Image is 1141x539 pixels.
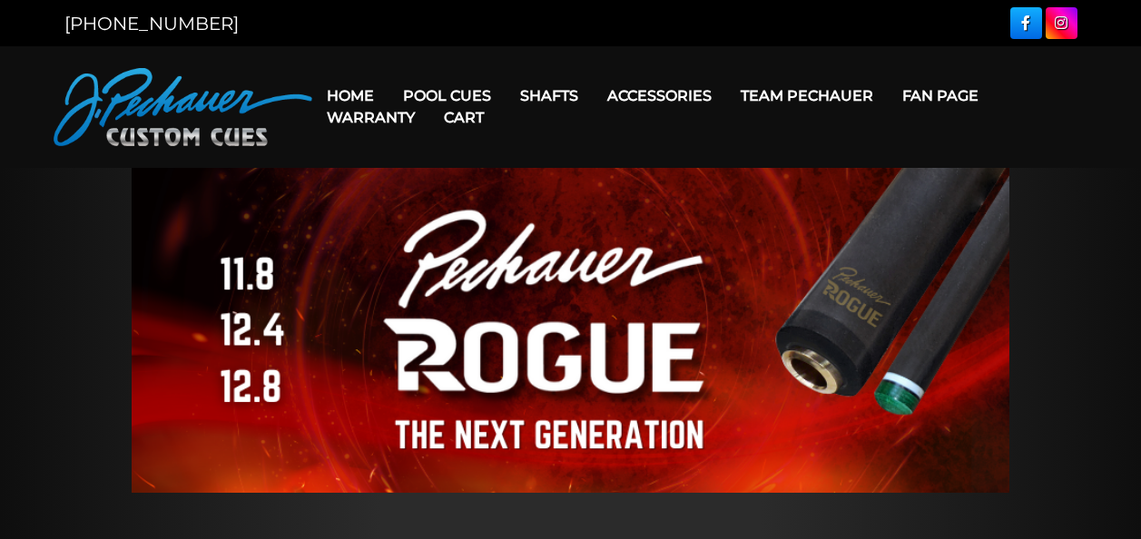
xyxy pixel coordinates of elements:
a: Cart [429,94,498,141]
a: Fan Page [888,73,993,119]
img: Pechauer Custom Cues [54,68,312,146]
a: Accessories [593,73,726,119]
a: Team Pechauer [726,73,888,119]
a: Warranty [312,94,429,141]
a: Shafts [506,73,593,119]
a: Pool Cues [389,73,506,119]
a: Home [312,73,389,119]
a: [PHONE_NUMBER] [64,13,239,34]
